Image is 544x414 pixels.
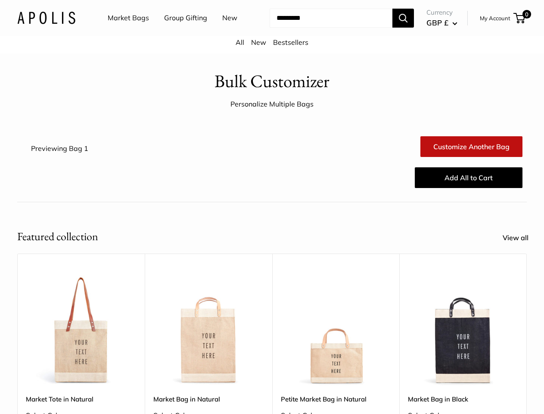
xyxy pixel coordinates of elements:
[17,228,98,245] h2: Featured collection
[281,275,391,386] a: Petite Market Bag in Naturaldescription_Effortless style that elevates every moment
[153,275,264,386] img: Market Bag in Natural
[164,12,207,25] a: Group Gifting
[153,394,264,404] a: Market Bag in Natural
[26,275,136,386] a: description_Make it yours with custom printed text.description_The Original Market bag in its 4 n...
[31,144,88,153] span: Previewing Bag 1
[426,16,457,30] button: GBP £
[503,232,538,245] a: View all
[251,38,266,47] a: New
[230,98,314,111] div: Personalize Multiple Bags
[408,275,518,386] img: Market Bag in Black
[420,136,522,157] a: Customize Another Bag
[281,275,391,386] img: Petite Market Bag in Natural
[26,394,136,404] a: Market Tote in Natural
[17,12,75,24] img: Apolis
[108,12,149,25] a: Market Bags
[273,38,308,47] a: Bestsellers
[426,6,457,19] span: Currency
[408,394,518,404] a: Market Bag in Black
[522,10,531,19] span: 0
[26,275,136,386] img: description_Make it yours with custom printed text.
[480,13,510,23] a: My Account
[281,394,391,404] a: Petite Market Bag in Natural
[236,38,244,47] a: All
[214,69,330,94] h1: Bulk Customizer
[222,12,237,25] a: New
[426,18,448,27] span: GBP £
[153,275,264,386] a: Market Bag in NaturalMarket Bag in Natural
[415,167,522,188] button: Add All to Cart
[514,13,525,23] a: 0
[270,9,392,28] input: Search...
[392,9,414,28] button: Search
[408,275,518,386] a: Market Bag in BlackMarket Bag in Black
